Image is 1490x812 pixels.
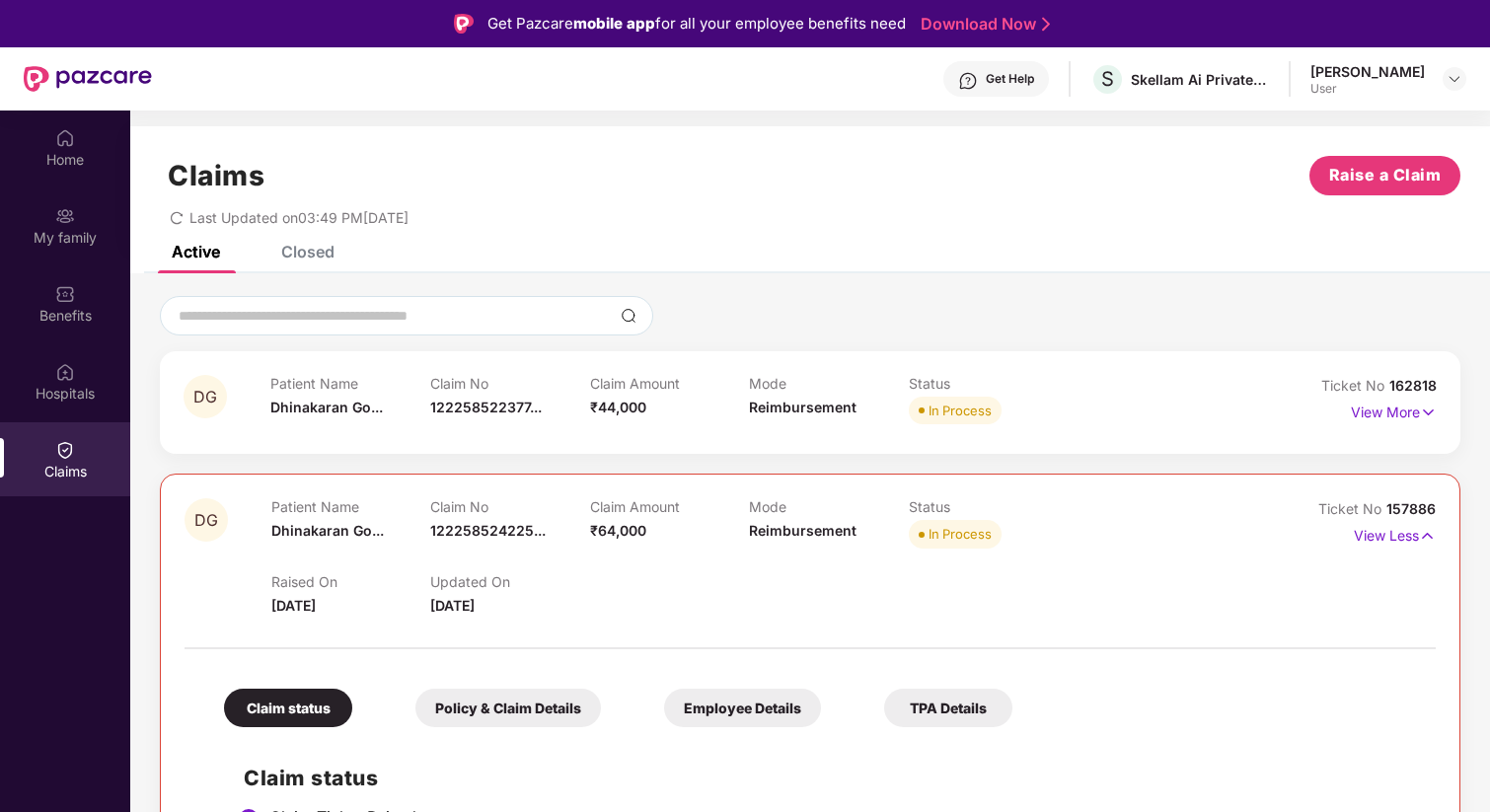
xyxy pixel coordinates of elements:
p: Claim No [430,375,590,392]
div: [PERSON_NAME] [1310,62,1425,81]
span: S [1101,67,1114,91]
p: Claim Amount [590,498,749,515]
div: In Process [929,524,992,544]
div: In Process [929,401,992,420]
span: Dhinakaran Go... [270,399,383,415]
div: User [1310,81,1425,97]
div: TPA Details [884,689,1012,727]
img: svg+xml;base64,PHN2ZyBpZD0iQmVuZWZpdHMiIHhtbG5zPSJodHRwOi8vd3d3LnczLm9yZy8yMDAwL3N2ZyIgd2lkdGg9Ij... [55,284,75,304]
h1: Claims [168,159,264,192]
p: Claim Amount [590,375,750,392]
div: Skellam Ai Private Limited [1131,70,1269,89]
img: svg+xml;base64,PHN2ZyB4bWxucz0iaHR0cDovL3d3dy53My5vcmcvMjAwMC9zdmciIHdpZHRoPSIxNyIgaGVpZ2h0PSIxNy... [1419,525,1436,547]
span: [DATE] [430,597,475,614]
span: ₹44,000 [590,399,646,415]
span: Raise a Claim [1329,163,1442,187]
span: redo [170,209,184,226]
img: svg+xml;base64,PHN2ZyBpZD0iSG9tZSIgeG1sbnM9Imh0dHA6Ly93d3cudzMub3JnLzIwMDAvc3ZnIiB3aWR0aD0iMjAiIG... [55,128,75,148]
p: View Less [1354,520,1436,547]
span: Last Updated on 03:49 PM[DATE] [189,209,409,226]
span: DG [194,512,218,529]
p: View More [1351,397,1437,423]
p: Status [909,498,1068,515]
span: Reimbursement [749,399,857,415]
strong: mobile app [573,14,655,33]
img: Logo [454,14,474,34]
img: svg+xml;base64,PHN2ZyB4bWxucz0iaHR0cDovL3d3dy53My5vcmcvMjAwMC9zdmciIHdpZHRoPSIxNyIgaGVpZ2h0PSIxNy... [1420,402,1437,423]
p: Raised On [271,573,430,590]
img: svg+xml;base64,PHN2ZyBpZD0iU2VhcmNoLTMyeDMyIiB4bWxucz0iaHR0cDovL3d3dy53My5vcmcvMjAwMC9zdmciIHdpZH... [621,308,636,324]
a: Download Now [921,14,1044,35]
img: svg+xml;base64,PHN2ZyBpZD0iSG9zcGl0YWxzIiB4bWxucz0iaHR0cDovL3d3dy53My5vcmcvMjAwMC9zdmciIHdpZHRoPS... [55,362,75,382]
span: DG [193,389,217,406]
p: Mode [749,498,908,515]
div: Employee Details [664,689,821,727]
span: 162818 [1389,377,1437,394]
p: Patient Name [271,498,430,515]
img: svg+xml;base64,PHN2ZyB3aWR0aD0iMjAiIGhlaWdodD0iMjAiIHZpZXdCb3g9IjAgMCAyMCAyMCIgZmlsbD0ibm9uZSIgeG... [55,206,75,226]
p: Patient Name [270,375,430,392]
span: Reimbursement [749,522,857,539]
button: Raise a Claim [1309,156,1460,195]
img: Stroke [1042,14,1050,35]
p: Mode [749,375,909,392]
p: Status [909,375,1069,392]
span: Ticket No [1318,500,1386,517]
div: Claim status [224,689,352,727]
div: Policy & Claim Details [415,689,601,727]
span: 122258522377... [430,399,542,415]
div: Active [172,242,220,261]
div: Closed [281,242,335,261]
p: Claim No [430,498,589,515]
img: svg+xml;base64,PHN2ZyBpZD0iQ2xhaW0iIHhtbG5zPSJodHRwOi8vd3d3LnczLm9yZy8yMDAwL3N2ZyIgd2lkdGg9IjIwIi... [55,440,75,460]
span: 157886 [1386,500,1436,517]
img: svg+xml;base64,PHN2ZyBpZD0iSGVscC0zMngzMiIgeG1sbnM9Imh0dHA6Ly93d3cudzMub3JnLzIwMDAvc3ZnIiB3aWR0aD... [958,71,978,91]
span: 122258524225... [430,522,546,539]
div: Get Pazcare for all your employee benefits need [487,12,906,36]
div: Get Help [986,71,1034,87]
span: Dhinakaran Go... [271,522,384,539]
span: Ticket No [1321,377,1389,394]
img: svg+xml;base64,PHN2ZyBpZD0iRHJvcGRvd24tMzJ4MzIiIHhtbG5zPSJodHRwOi8vd3d3LnczLm9yZy8yMDAwL3N2ZyIgd2... [1447,71,1462,87]
span: [DATE] [271,597,316,614]
h2: Claim status [244,762,1416,794]
img: New Pazcare Logo [24,66,152,92]
span: ₹64,000 [590,522,646,539]
p: Updated On [430,573,589,590]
